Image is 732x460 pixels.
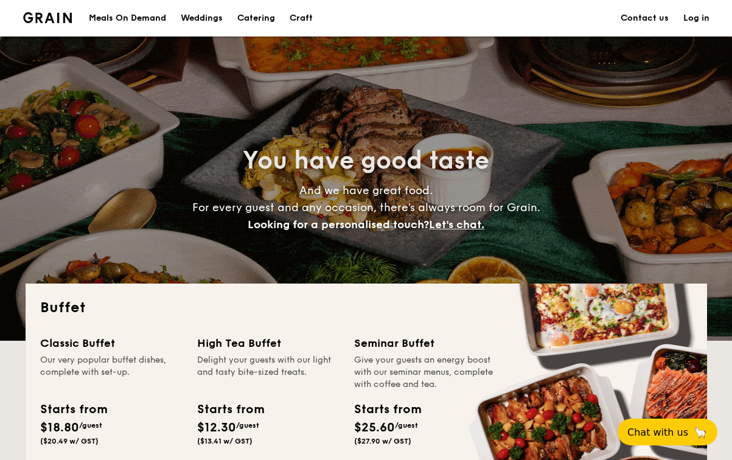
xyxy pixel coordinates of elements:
[395,421,418,430] span: /guest
[40,400,106,419] div: Starts from
[354,437,411,445] span: ($27.90 w/ GST)
[354,354,497,391] div: Give your guests an energy boost with our seminar menus, complete with coffee and tea.
[40,437,99,445] span: ($20.49 w/ GST)
[429,218,484,231] span: Let's chat.
[197,437,253,445] span: ($13.41 w/ GST)
[243,146,489,175] span: You have good taste
[354,420,395,435] span: $25.60
[354,400,420,419] div: Starts from
[618,419,717,445] button: Chat with us🦙
[197,400,263,419] div: Starts from
[197,354,340,391] div: Delight your guests with our light and tasty bite-sized treats.
[192,184,540,231] span: And we have great food. For every guest and any occasion, there’s always room for Grain.
[40,420,79,435] span: $18.80
[40,335,183,352] div: Classic Buffet
[40,354,183,391] div: Our very popular buffet dishes, complete with set-up.
[248,218,429,231] span: Looking for a personalised touch?
[23,12,72,23] img: Grain
[40,298,692,318] h2: Buffet
[236,421,259,430] span: /guest
[197,335,340,352] div: High Tea Buffet
[693,425,708,439] span: 🦙
[627,427,688,438] span: Chat with us
[79,421,102,430] span: /guest
[354,335,497,352] div: Seminar Buffet
[23,12,72,23] a: Logotype
[197,420,236,435] span: $12.30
